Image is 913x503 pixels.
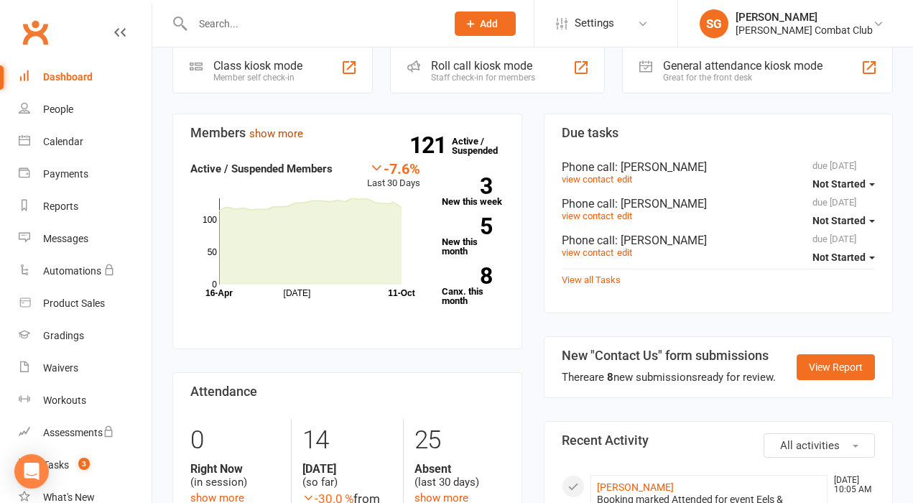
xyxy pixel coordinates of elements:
[812,208,875,234] button: Not Started
[812,171,875,197] button: Not Started
[562,274,621,285] a: View all Tasks
[562,369,776,386] div: There are new submissions ready for review.
[213,59,302,73] div: Class kiosk mode
[302,419,391,462] div: 14
[797,354,875,380] a: View Report
[562,247,613,258] a: view contact
[562,160,876,174] div: Phone call
[607,371,613,384] strong: 8
[562,126,876,140] h3: Due tasks
[617,211,632,221] a: edit
[19,158,152,190] a: Payments
[562,349,776,363] h3: New "Contact Us" form submissions
[442,265,492,287] strong: 8
[190,462,280,476] strong: Right Now
[213,73,302,83] div: Member self check-in
[19,352,152,384] a: Waivers
[19,61,152,93] a: Dashboard
[442,216,492,237] strong: 5
[78,458,90,470] span: 3
[663,59,822,73] div: General attendance kiosk mode
[562,433,876,448] h3: Recent Activity
[19,320,152,352] a: Gradings
[249,127,303,140] a: show more
[19,126,152,158] a: Calendar
[442,267,504,305] a: 8Canx. this month
[43,459,69,471] div: Tasks
[414,462,504,489] div: (last 30 days)
[190,162,333,175] strong: Active / Suspended Members
[19,255,152,287] a: Automations
[414,419,504,462] div: 25
[562,234,876,247] div: Phone call
[43,200,78,212] div: Reports
[43,492,95,503] div: What's New
[190,462,280,489] div: (in session)
[43,330,84,341] div: Gradings
[442,175,492,197] strong: 3
[827,476,874,494] time: [DATE] 10:05 AM
[19,223,152,255] a: Messages
[764,433,875,458] button: All activities
[562,174,613,185] a: view contact
[409,134,452,156] strong: 121
[812,178,866,190] span: Not Started
[367,160,420,176] div: -7.6%
[19,190,152,223] a: Reports
[43,427,114,438] div: Assessments
[43,362,78,374] div: Waivers
[615,160,707,174] span: : [PERSON_NAME]
[14,454,49,489] div: Open Intercom Messenger
[617,174,632,185] a: edit
[455,11,516,36] button: Add
[452,126,515,166] a: 121Active / Suspended
[663,73,822,83] div: Great for the front desk
[480,18,498,29] span: Add
[17,14,53,50] a: Clubworx
[43,265,101,277] div: Automations
[190,384,504,399] h3: Attendance
[812,251,866,263] span: Not Started
[43,297,105,309] div: Product Sales
[414,462,504,476] strong: Absent
[19,449,152,481] a: Tasks 3
[302,462,391,476] strong: [DATE]
[43,103,73,115] div: People
[19,93,152,126] a: People
[812,215,866,226] span: Not Started
[431,59,535,73] div: Roll call kiosk mode
[617,247,632,258] a: edit
[812,244,875,270] button: Not Started
[431,73,535,83] div: Staff check-in for members
[43,136,83,147] div: Calendar
[43,233,88,244] div: Messages
[442,177,504,206] a: 3New this week
[43,168,88,180] div: Payments
[736,11,873,24] div: [PERSON_NAME]
[188,14,436,34] input: Search...
[615,234,707,247] span: : [PERSON_NAME]
[190,126,504,140] h3: Members
[700,9,728,38] div: SG
[19,417,152,449] a: Assessments
[736,24,873,37] div: [PERSON_NAME] Combat Club
[615,197,707,211] span: : [PERSON_NAME]
[43,71,93,83] div: Dashboard
[780,439,840,452] span: All activities
[597,481,674,493] a: [PERSON_NAME]
[575,7,614,40] span: Settings
[367,160,420,191] div: Last 30 Days
[562,197,876,211] div: Phone call
[43,394,86,406] div: Workouts
[19,287,152,320] a: Product Sales
[562,211,613,221] a: view contact
[190,419,280,462] div: 0
[442,218,504,256] a: 5New this month
[302,462,391,489] div: (so far)
[19,384,152,417] a: Workouts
